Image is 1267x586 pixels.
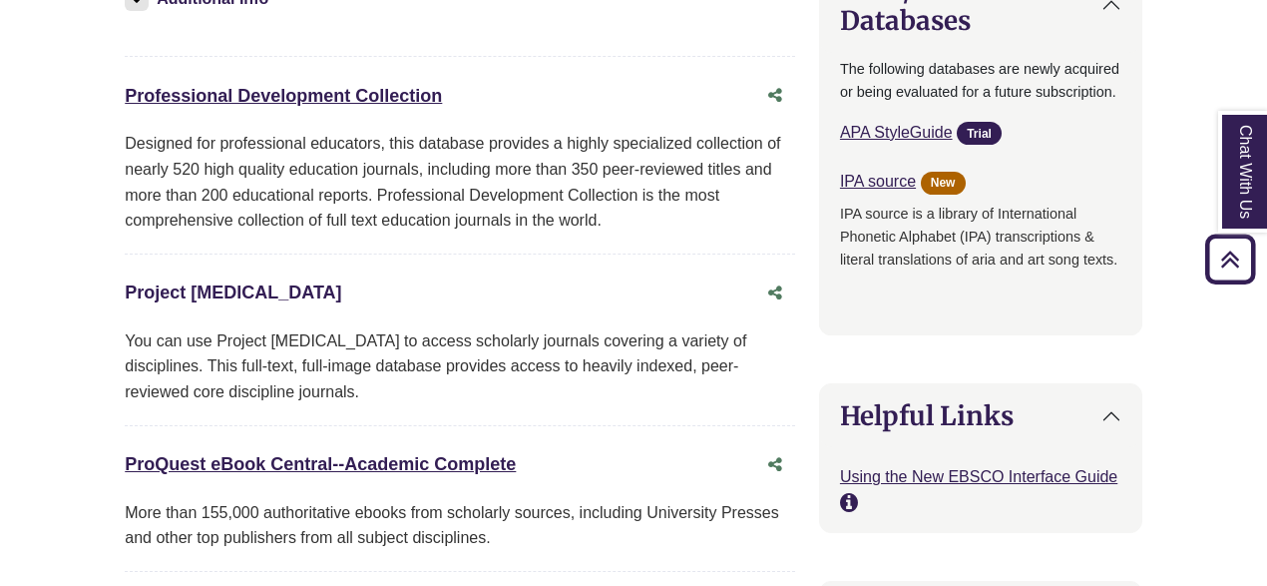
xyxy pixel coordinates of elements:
button: Share this database [755,275,795,312]
a: Project [MEDICAL_DATA] [125,283,341,302]
p: The following databases are newly acquired or being evaluated for a future subscription. [840,58,1121,104]
div: More than 155,000 authoritative ebooks from scholarly sources, including University Presses and o... [125,500,795,551]
a: APA StyleGuide [840,124,953,141]
div: Designed for professional educators, this database provides a highly specialized collection of ne... [125,131,795,233]
span: Trial [957,122,1002,145]
button: Helpful Links [820,384,1141,447]
span: New [921,172,966,195]
button: Share this database [755,446,795,484]
a: ProQuest eBook Central--Academic Complete [125,454,516,474]
a: IPA source [840,173,916,190]
p: IPA source is a library of International Phonetic Alphabet (IPA) transcriptions & literal transla... [840,203,1121,294]
button: Share this database [755,77,795,115]
a: Professional Development Collection [125,86,442,106]
a: Using the New EBSCO Interface Guide [840,468,1117,485]
a: Back to Top [1198,246,1262,273]
div: You can use Project [MEDICAL_DATA] to access scholarly journals covering a variety of disciplines... [125,328,795,405]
